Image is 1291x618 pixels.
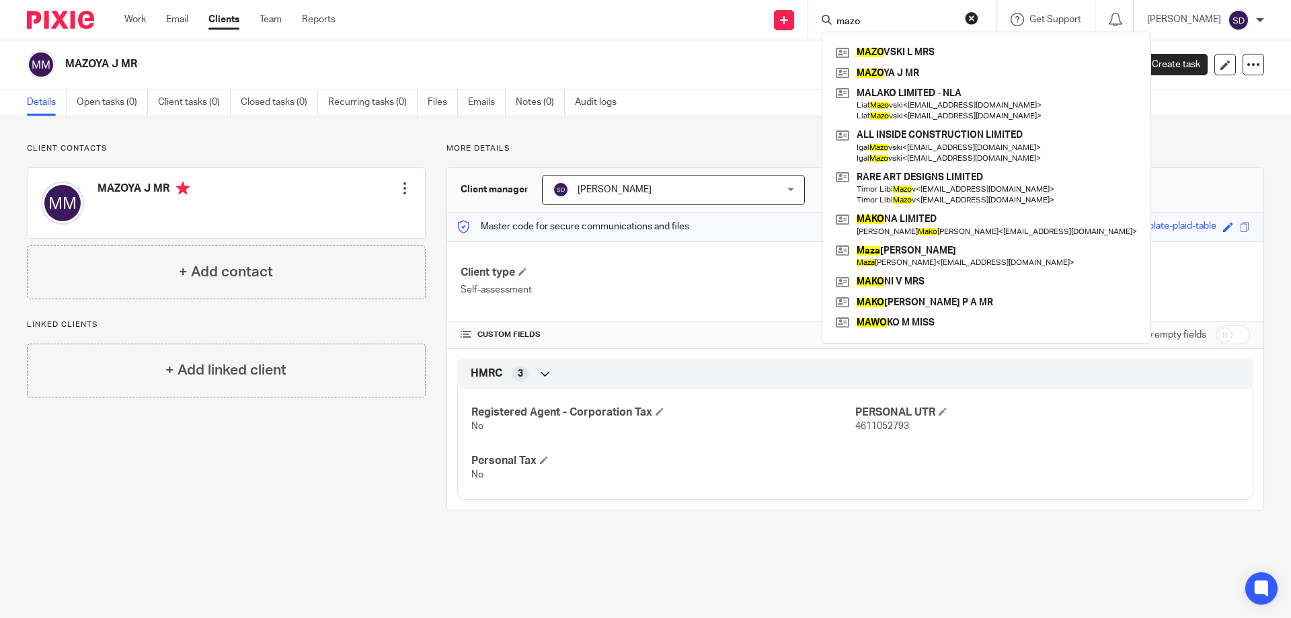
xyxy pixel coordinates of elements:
[27,11,94,29] img: Pixie
[855,405,1239,420] h4: PERSONAL UTR
[855,422,909,431] span: 4611052793
[158,89,231,116] a: Client tasks (0)
[471,405,855,420] h4: Registered Agent - Corporation Tax
[302,13,336,26] a: Reports
[165,360,286,381] h4: + Add linked client
[461,330,855,340] h4: CUSTOM FIELDS
[461,283,855,297] p: Self-assessment
[241,89,318,116] a: Closed tasks (0)
[461,266,855,280] h4: Client type
[428,89,458,116] a: Files
[260,13,282,26] a: Team
[457,220,689,233] p: Master code for secure communications and files
[965,11,978,25] button: Clear
[166,13,188,26] a: Email
[575,89,627,116] a: Audit logs
[471,366,502,381] span: HMRC
[468,89,506,116] a: Emails
[328,89,418,116] a: Recurring tasks (0)
[835,16,956,28] input: Search
[65,57,900,71] h2: MAZOYA J MR
[1228,9,1249,31] img: svg%3E
[578,185,652,194] span: [PERSON_NAME]
[553,182,569,198] img: svg%3E
[208,13,239,26] a: Clients
[27,319,426,330] p: Linked clients
[1147,13,1221,26] p: [PERSON_NAME]
[1130,54,1208,75] a: Create task
[461,183,529,196] h3: Client manager
[1107,219,1216,235] div: soft-chocolate-plaid-table
[176,182,190,195] i: Primary
[516,89,565,116] a: Notes (0)
[1129,328,1206,342] label: Show empty fields
[27,143,426,154] p: Client contacts
[124,13,146,26] a: Work
[77,89,148,116] a: Open tasks (0)
[1029,15,1081,24] span: Get Support
[41,182,84,225] img: svg%3E
[518,367,523,381] span: 3
[446,143,1264,154] p: More details
[471,470,483,479] span: No
[97,182,190,198] h4: MAZOYA J MR
[471,454,855,468] h4: Personal Tax
[179,262,273,282] h4: + Add contact
[27,50,55,79] img: svg%3E
[27,89,67,116] a: Details
[471,422,483,431] span: No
